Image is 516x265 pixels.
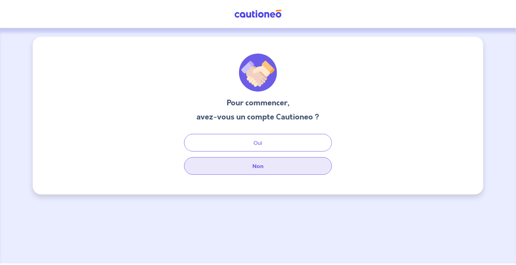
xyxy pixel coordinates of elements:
h3: avez-vous un compte Cautioneo ? [197,111,320,123]
img: Cautioneo [232,10,284,18]
h3: Pour commencer, [197,97,320,109]
img: illu_welcome.svg [239,54,277,92]
button: Non [184,157,332,175]
button: Oui [184,134,332,152]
